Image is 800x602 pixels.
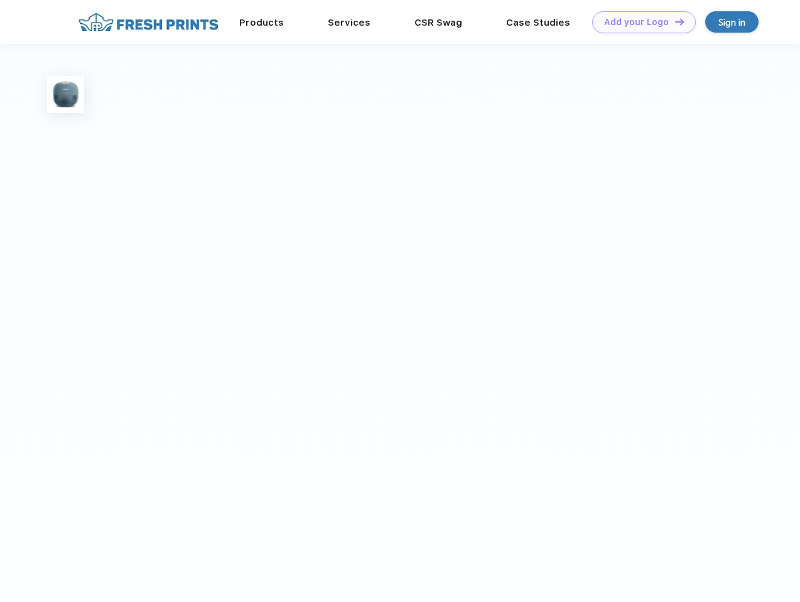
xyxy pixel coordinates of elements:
div: Add your Logo [604,17,669,28]
img: fo%20logo%202.webp [75,11,222,33]
a: CSR Swag [414,17,462,28]
img: DT [675,18,684,25]
img: func=resize&h=100 [47,76,84,113]
div: Sign in [718,15,745,29]
a: Sign in [705,11,759,33]
a: Services [328,17,370,28]
a: Products [239,17,284,28]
